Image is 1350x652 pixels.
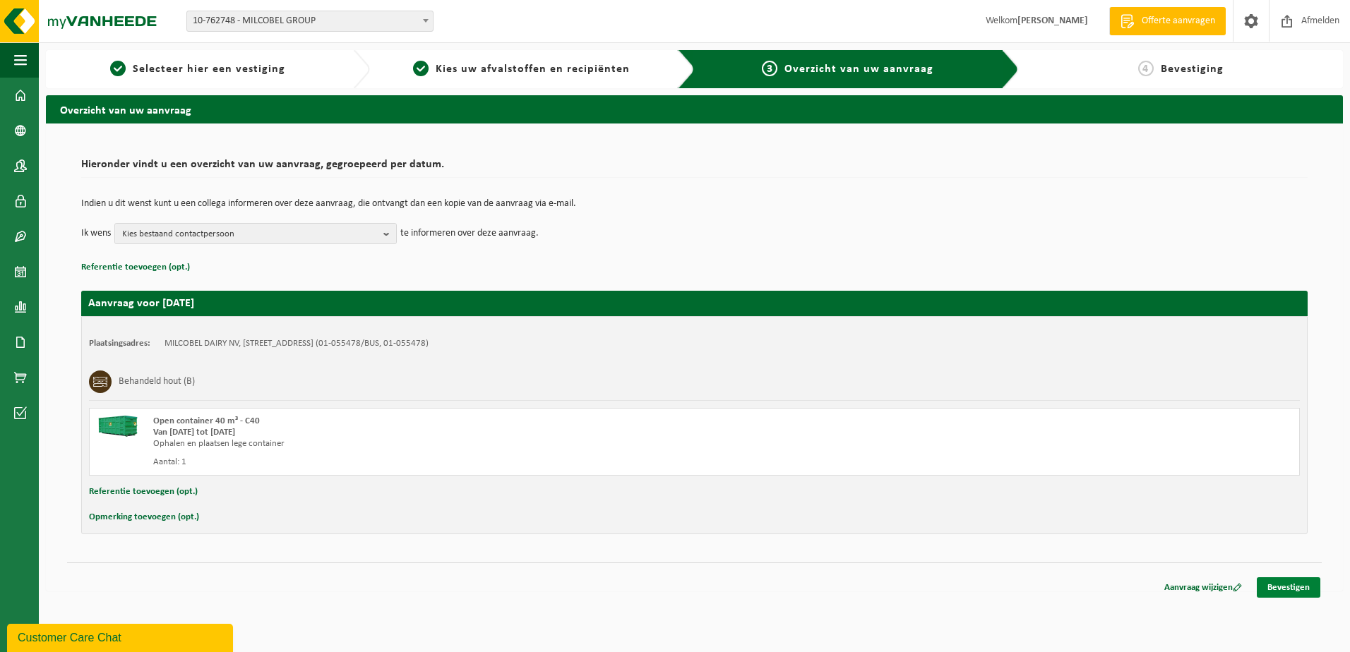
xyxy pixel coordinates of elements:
[81,258,190,277] button: Referentie toevoegen (opt.)
[413,61,429,76] span: 2
[377,61,666,78] a: 2Kies uw afvalstoffen en recipiënten
[97,416,139,437] img: HK-XC-40-GN-00.png
[165,338,429,349] td: MILCOBEL DAIRY NV, [STREET_ADDRESS] (01-055478/BUS, 01-055478)
[153,428,235,437] strong: Van [DATE] tot [DATE]
[119,370,195,393] h3: Behandeld hout (B)
[400,223,539,244] p: te informeren over deze aanvraag.
[436,64,630,75] span: Kies uw afvalstoffen en recipiënten
[81,223,111,244] p: Ik wens
[1138,61,1154,76] span: 4
[81,159,1308,178] h2: Hieronder vindt u een overzicht van uw aanvraag, gegroepeerd per datum.
[114,223,397,244] button: Kies bestaand contactpersoon
[89,339,150,348] strong: Plaatsingsadres:
[762,61,777,76] span: 3
[88,298,194,309] strong: Aanvraag voor [DATE]
[1161,64,1224,75] span: Bevestiging
[1154,577,1253,598] a: Aanvraag wijzigen
[53,61,342,78] a: 1Selecteer hier een vestiging
[81,199,1308,209] p: Indien u dit wenst kunt u een collega informeren over deze aanvraag, die ontvangt dan een kopie v...
[89,483,198,501] button: Referentie toevoegen (opt.)
[153,457,751,468] div: Aantal: 1
[1138,14,1219,28] span: Offerte aanvragen
[187,11,433,31] span: 10-762748 - MILCOBEL GROUP
[153,416,260,425] span: Open container 40 m³ - C40
[186,11,434,32] span: 10-762748 - MILCOBEL GROUP
[133,64,285,75] span: Selecteer hier een vestiging
[46,95,1343,123] h2: Overzicht van uw aanvraag
[89,508,199,526] button: Opmerking toevoegen (opt.)
[153,438,751,449] div: Ophalen en plaatsen lege container
[784,64,933,75] span: Overzicht van uw aanvraag
[1109,7,1226,35] a: Offerte aanvragen
[122,224,378,245] span: Kies bestaand contactpersoon
[1257,577,1320,598] a: Bevestigen
[7,621,236,652] iframe: chat widget
[110,61,126,76] span: 1
[1017,16,1088,26] strong: [PERSON_NAME]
